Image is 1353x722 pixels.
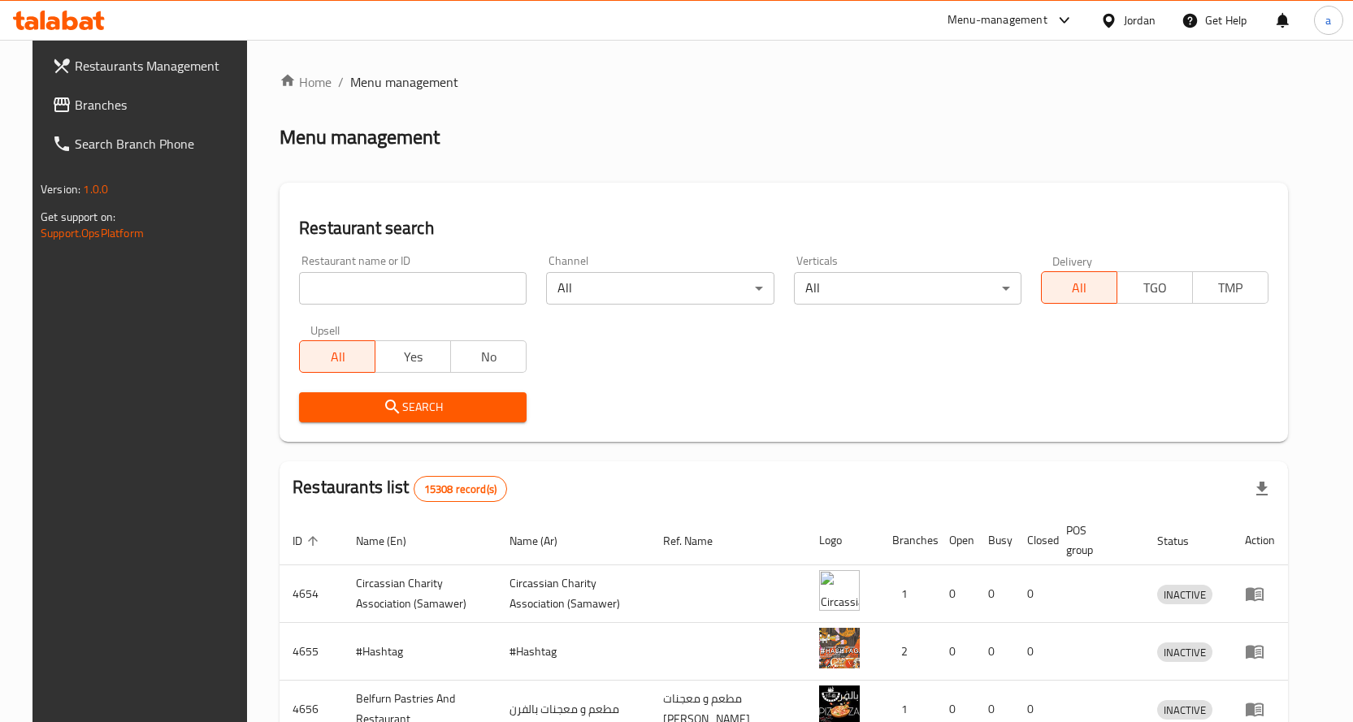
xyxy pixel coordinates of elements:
[458,345,520,369] span: No
[975,516,1014,565] th: Busy
[375,340,451,373] button: Yes
[1066,521,1125,560] span: POS group
[1199,276,1262,300] span: TMP
[338,72,344,92] li: /
[356,531,427,551] span: Name (En)
[414,482,506,497] span: 15308 record(s)
[1157,643,1212,662] span: INACTIVE
[1157,701,1212,720] span: INACTIVE
[293,475,507,502] h2: Restaurants list
[879,623,936,681] td: 2
[306,345,369,369] span: All
[1157,700,1212,720] div: INACTIVE
[879,565,936,623] td: 1
[39,85,258,124] a: Branches
[1157,586,1212,604] span: INACTIVE
[794,272,1021,305] div: All
[948,11,1047,30] div: Menu-management
[1157,585,1212,604] div: INACTIVE
[1048,276,1111,300] span: All
[280,623,343,681] td: 4655
[1041,271,1117,304] button: All
[975,565,1014,623] td: 0
[343,623,497,681] td: #Hashtag
[806,516,879,565] th: Logo
[299,340,375,373] button: All
[1157,531,1210,551] span: Status
[936,623,975,681] td: 0
[350,72,458,92] span: Menu management
[1124,276,1186,300] span: TGO
[299,392,527,422] button: Search
[280,124,440,150] h2: Menu management
[293,531,323,551] span: ID
[1014,516,1053,565] th: Closed
[936,516,975,565] th: Open
[1242,469,1281,508] div: Export file
[41,206,115,227] span: Get support on:
[819,628,860,668] img: #Hashtag
[312,397,514,417] span: Search
[1124,11,1156,29] div: Jordan
[1192,271,1268,304] button: TMP
[343,565,497,623] td: ​Circassian ​Charity ​Association​ (Samawer)
[1052,255,1093,266] label: Delivery
[299,272,527,305] input: Search for restaurant name or ID..
[280,565,343,623] td: 4654
[1245,642,1275,661] div: Menu
[510,531,579,551] span: Name (Ar)
[819,570,860,611] img: ​Circassian ​Charity ​Association​ (Samawer)
[83,179,108,200] span: 1.0.0
[1245,584,1275,603] div: Menu
[1014,623,1053,681] td: 0
[1117,271,1193,304] button: TGO
[414,476,507,502] div: Total records count
[280,72,1288,92] nav: breadcrumb
[1232,516,1288,565] th: Action
[879,516,936,565] th: Branches
[1325,11,1331,29] span: a
[75,56,245,76] span: Restaurants Management
[310,324,340,335] label: Upsell
[299,216,1268,240] h2: Restaurant search
[663,531,734,551] span: Ref. Name
[75,134,245,153] span: Search Branch Phone
[497,623,650,681] td: #Hashtag
[382,345,444,369] span: Yes
[280,72,332,92] a: Home
[1014,565,1053,623] td: 0
[75,95,245,115] span: Branches
[41,179,80,200] span: Version:
[41,223,144,244] a: Support.OpsPlatform
[546,272,774,305] div: All
[975,623,1014,681] td: 0
[1245,699,1275,719] div: Menu
[936,565,975,623] td: 0
[39,124,258,163] a: Search Branch Phone
[497,565,650,623] td: ​Circassian ​Charity ​Association​ (Samawer)
[450,340,527,373] button: No
[39,46,258,85] a: Restaurants Management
